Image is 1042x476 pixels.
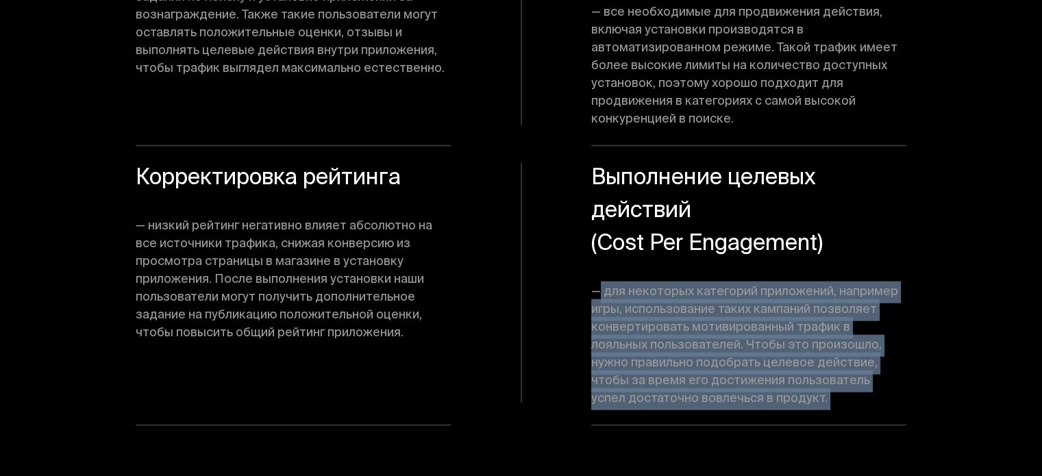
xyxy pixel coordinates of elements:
[591,163,906,262] span: Выполнение целевых действий (Cost Per Engagement)
[136,163,401,196] span: Корректировка рейтинга
[591,4,906,129] span: — все необходимые для продвижения действия, включая установки производятся в автоматизированном р...
[136,218,451,342] span: — низкий рейтинг негативно влияет абсолютно на все источники трафика, снижая конверсию из просмот...
[591,284,906,408] span: — для некоторых категорий приложений, например игры, использование таких кампаний позволяет конве...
